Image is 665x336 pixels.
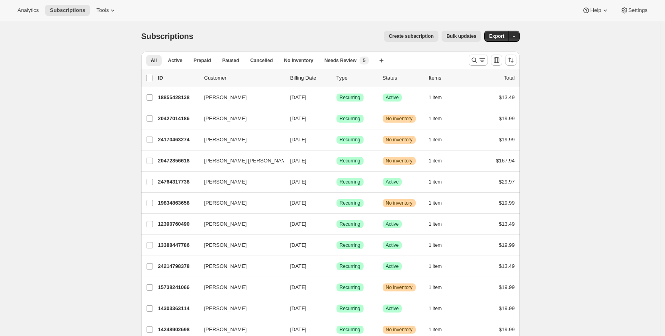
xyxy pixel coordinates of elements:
span: Recurring [340,115,360,122]
span: [PERSON_NAME] [204,94,247,102]
span: Help [590,7,601,14]
button: [PERSON_NAME] [199,239,279,252]
span: [PERSON_NAME] [204,136,247,144]
span: Analytics [18,7,39,14]
button: [PERSON_NAME] [199,91,279,104]
span: Active [386,242,399,248]
span: $19.99 [499,242,515,248]
div: 24214798378[PERSON_NAME][DATE]SuccessRecurringSuccessActive1 item$13.49 [158,261,515,272]
span: [DATE] [290,305,307,311]
span: No inventory [386,200,413,206]
span: 1 item [429,263,442,270]
button: Settings [616,5,652,16]
button: Create new view [375,55,388,66]
span: [PERSON_NAME] [PERSON_NAME] [204,157,291,165]
button: [PERSON_NAME] [199,281,279,294]
div: 14248902698[PERSON_NAME][DATE]SuccessRecurringWarningNo inventory1 item$19.99 [158,324,515,335]
span: No inventory [386,284,413,291]
button: [PERSON_NAME] [199,218,279,231]
span: Needs Review [325,57,357,64]
p: 13388447786 [158,241,198,249]
span: [DATE] [290,115,307,121]
span: No inventory [386,326,413,333]
span: Recurring [340,284,360,291]
div: 12390760490[PERSON_NAME][DATE]SuccessRecurringSuccessActive1 item$13.49 [158,219,515,230]
p: 14248902698 [158,326,198,334]
button: 1 item [429,282,451,293]
span: 1 item [429,326,442,333]
button: 1 item [429,261,451,272]
span: 1 item [429,284,442,291]
button: [PERSON_NAME] [199,302,279,315]
p: Customer [204,74,284,82]
button: 1 item [429,324,451,335]
span: Active [386,179,399,185]
button: [PERSON_NAME] [199,176,279,188]
span: [PERSON_NAME] [204,326,247,334]
span: $167.94 [496,158,515,164]
button: 1 item [429,303,451,314]
span: Recurring [340,305,360,312]
p: 24170463274 [158,136,198,144]
span: Active [386,221,399,227]
span: Recurring [340,200,360,206]
span: [PERSON_NAME] [204,305,247,313]
span: 1 item [429,94,442,101]
button: Export [484,31,509,42]
span: No inventory [386,137,413,143]
span: $19.99 [499,284,515,290]
span: Recurring [340,242,360,248]
button: [PERSON_NAME] [199,112,279,125]
span: Cancelled [250,57,273,64]
span: Prepaid [194,57,211,64]
button: [PERSON_NAME] [PERSON_NAME] [199,154,279,167]
span: [PERSON_NAME] [204,199,247,207]
span: No inventory [284,57,313,64]
div: 13388447786[PERSON_NAME][DATE]SuccessRecurringSuccessActive1 item$19.99 [158,240,515,251]
span: Bulk updates [446,33,476,39]
span: Recurring [340,94,360,101]
span: Create subscription [389,33,434,39]
p: 24764317738 [158,178,198,186]
button: Customize table column order and visibility [491,55,502,66]
span: 5 [363,57,366,64]
span: 1 item [429,221,442,227]
span: [DATE] [290,200,307,206]
span: [DATE] [290,137,307,143]
span: [DATE] [290,179,307,185]
span: Subscriptions [141,32,194,41]
span: 1 item [429,242,442,248]
span: Active [168,57,182,64]
span: $19.99 [499,326,515,332]
button: 1 item [429,134,451,145]
span: $13.49 [499,94,515,100]
span: Recurring [340,221,360,227]
span: All [151,57,157,64]
span: [DATE] [290,158,307,164]
button: 1 item [429,176,451,188]
p: Billing Date [290,74,330,82]
span: 1 item [429,179,442,185]
span: $19.99 [499,115,515,121]
button: 1 item [429,155,451,166]
p: 18855428138 [158,94,198,102]
span: Active [386,305,399,312]
div: Items [429,74,469,82]
button: Sort the results [505,55,516,66]
span: No inventory [386,115,413,122]
span: $13.49 [499,221,515,227]
button: [PERSON_NAME] [199,260,279,273]
button: 1 item [429,219,451,230]
span: Recurring [340,263,360,270]
span: [DATE] [290,284,307,290]
button: Bulk updates [442,31,481,42]
div: IDCustomerBilling DateTypeStatusItemsTotal [158,74,515,82]
p: Total [504,74,514,82]
span: Recurring [340,158,360,164]
button: Help [577,5,614,16]
div: Type [336,74,376,82]
button: 1 item [429,240,451,251]
div: 19834863658[PERSON_NAME][DATE]SuccessRecurringWarningNo inventory1 item$19.99 [158,197,515,209]
span: Recurring [340,137,360,143]
div: 24170463274[PERSON_NAME][DATE]SuccessRecurringWarningNo inventory1 item$19.99 [158,134,515,145]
